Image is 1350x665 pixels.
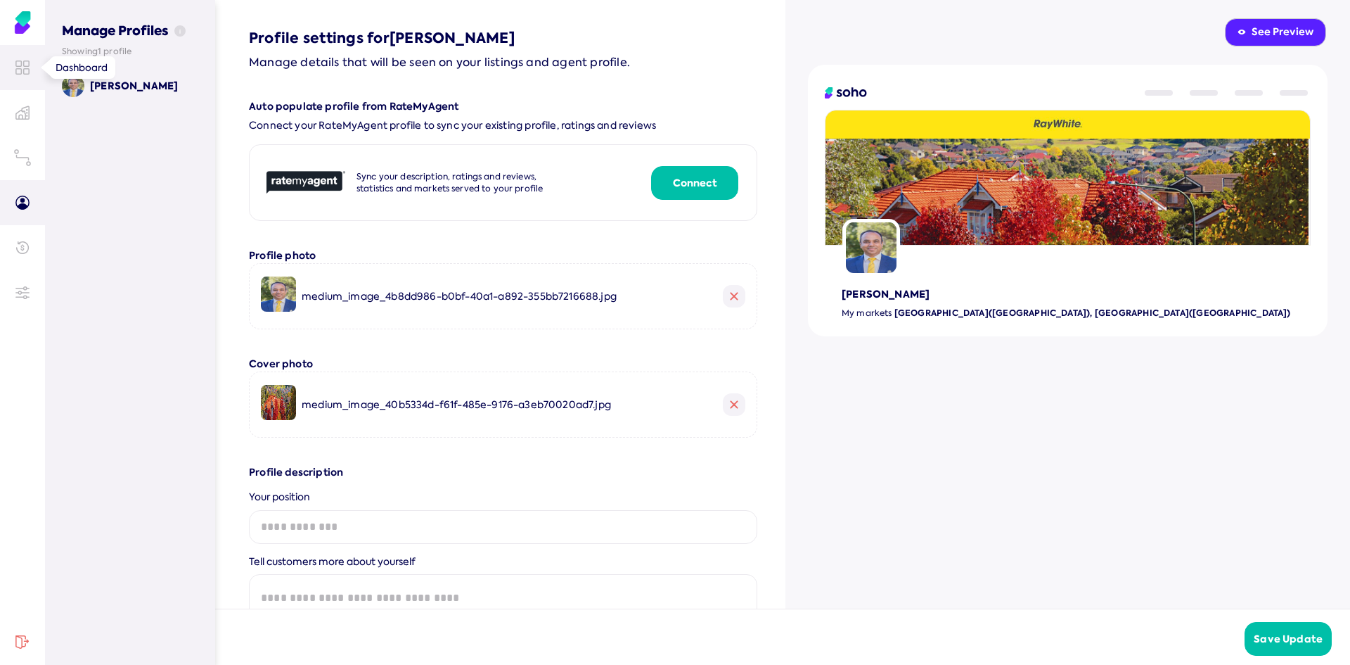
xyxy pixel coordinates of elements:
[249,53,757,72] p: Manage details that will be seen on your listings and agent profile.
[651,166,738,200] button: Connect
[1245,622,1332,656] button: Save Update
[825,87,867,99] img: logo
[302,290,617,303] span: medium_image_4b8dd986-b0bf-40a1-a892-355bb7216688.jpg
[62,46,198,58] p: Showing 1 profile
[249,28,757,48] h2: Profile settings for [PERSON_NAME]
[249,466,757,480] h3: Profile description
[825,139,1310,246] img: cover
[249,100,757,114] h3: Auto populate profile from RateMyAgent
[249,249,757,263] h3: Profile photo
[1223,17,1327,48] a: See Preview
[249,119,757,133] span: Connect your RateMyAgent profile to sync your existing profile, ratings and reviews
[1225,18,1326,46] button: See Preview
[1237,25,1313,39] div: See Preview
[302,398,611,411] span: medium_image_40b5334d-f61f-485e-9176-a3eb70020ad7.jpg
[62,6,198,40] h3: Manage Profiles
[356,171,562,195] p: Sync your description, ratings and reviews, statistics and markets served to your profile
[261,277,296,312] img: image
[842,308,1311,319] p: [GEOGRAPHIC_DATA]([GEOGRAPHIC_DATA]), [GEOGRAPHIC_DATA]([GEOGRAPHIC_DATA])
[90,79,178,93] p: [PERSON_NAME]
[249,357,757,372] h3: Cover photo
[266,171,345,194] img: rate my agent
[261,385,296,420] img: image
[249,490,757,505] div: Your position
[842,308,892,319] span: My markets
[842,288,1311,302] h3: [PERSON_NAME]
[249,555,757,569] div: Tell customers more about yourself
[62,75,198,97] a: [PERSON_NAME]
[842,219,900,277] img: profile
[11,11,34,34] img: Soho Agent Portal Home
